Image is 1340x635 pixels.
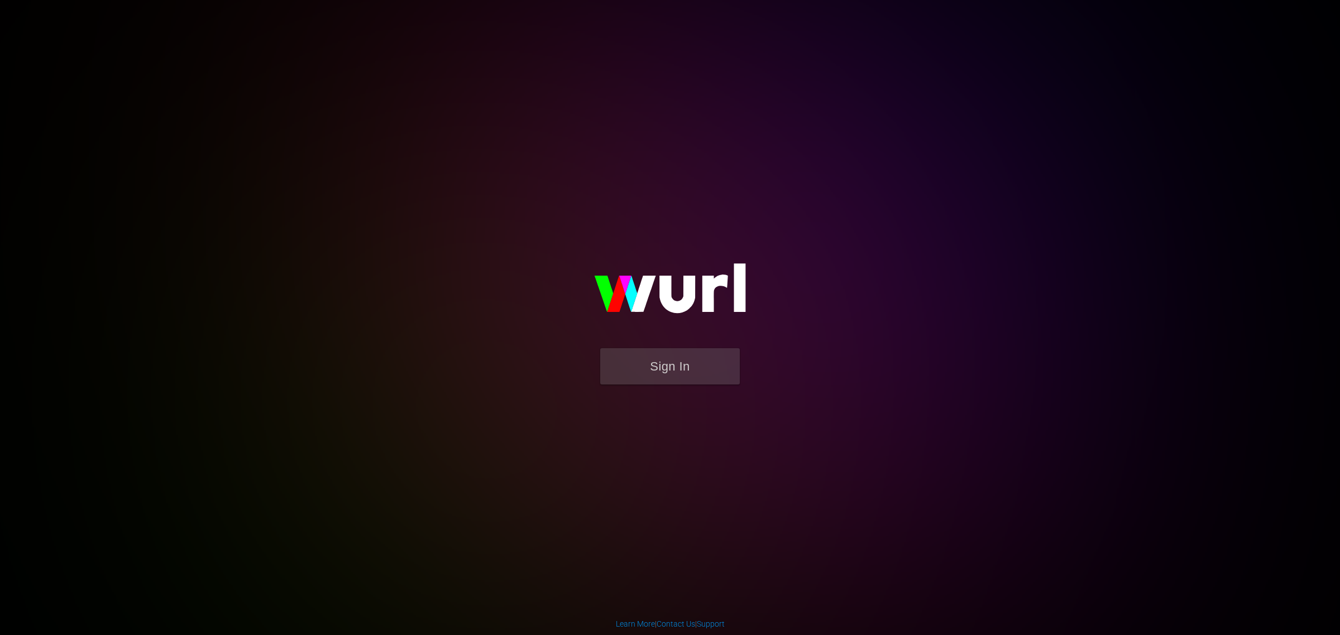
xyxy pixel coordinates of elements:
[697,619,725,628] a: Support
[600,348,740,384] button: Sign In
[616,619,655,628] a: Learn More
[657,619,695,628] a: Contact Us
[616,618,725,629] div: | |
[558,239,782,348] img: wurl-logo-on-black-223613ac3d8ba8fe6dc639794a292ebdb59501304c7dfd60c99c58986ef67473.svg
